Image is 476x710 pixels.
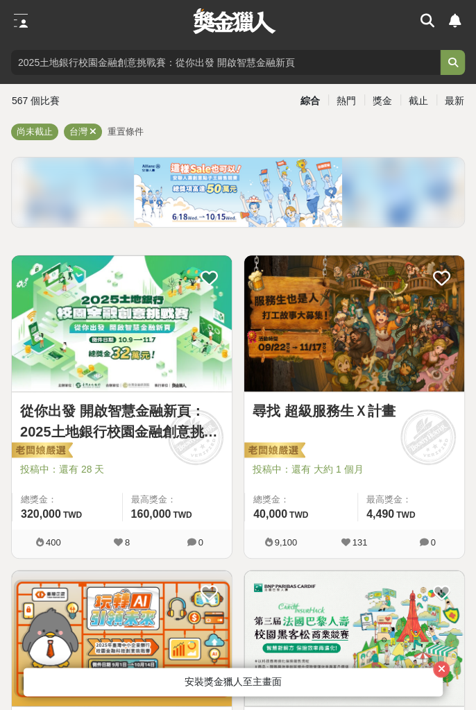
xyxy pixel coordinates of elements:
span: TWD [396,510,415,520]
span: 重置條件 [108,126,144,137]
span: 總獎金： [21,493,114,507]
span: 9,100 [275,537,298,548]
img: Cover Image [12,255,232,391]
span: 0 [431,537,436,548]
span: 400 [46,537,61,548]
span: 40,000 [253,508,287,520]
span: TWD [173,510,192,520]
a: 從你出發 開啟智慧金融新頁：2025土地銀行校園金融創意挑戰賽 [20,400,223,442]
span: 投稿中：還有 大約 1 個月 [253,462,456,477]
div: 最新 [436,89,473,113]
a: 尋找 超級服務生Ｘ計畫 [253,400,456,421]
span: 320,000 [21,508,61,520]
span: 8 [125,537,130,548]
a: Cover Image [244,570,464,707]
span: TWD [63,510,82,520]
span: 尚未截止 [17,126,53,137]
span: 最高獎金： [131,493,224,507]
a: Cover Image [12,570,232,707]
a: Cover Image [244,255,464,392]
div: 獎金 [364,89,400,113]
span: TWD [289,510,308,520]
span: 台灣 [69,126,87,137]
img: 386af5bf-fbe2-4d43-ae68-517df2b56ae5.png [134,158,342,227]
img: 老闆娘嚴選 [241,441,305,461]
div: 截止 [400,89,436,113]
img: Cover Image [244,570,464,707]
div: 熱門 [328,89,364,113]
a: Cover Image [12,255,232,392]
span: 投稿中：還有 28 天 [20,462,223,477]
input: 2025土地銀行校園金融創意挑戰賽：從你出發 開啟智慧金融新頁 [11,50,440,75]
span: 0 [198,537,203,548]
span: 4,490 [366,508,394,520]
div: 綜合 [292,89,328,113]
span: 131 [352,537,368,548]
img: 老闆娘嚴選 [9,441,73,461]
img: Cover Image [244,255,464,391]
img: Cover Image [12,570,232,707]
p: 安裝獎金獵人至主畫面 [40,675,426,689]
span: 160,000 [131,508,171,520]
div: 567 個比賽 [12,89,162,113]
span: 最高獎金： [366,493,456,507]
span: 總獎金： [253,493,349,507]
